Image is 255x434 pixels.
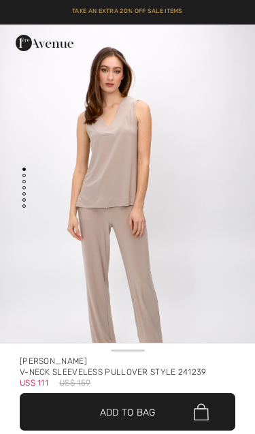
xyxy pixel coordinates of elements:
[20,393,235,431] button: Add to Bag
[20,367,235,377] div: V-neck Sleeveless Pullover Style 241239
[20,356,235,367] div: [PERSON_NAME]
[100,405,156,419] span: Add to Bag
[16,35,73,51] img: 1ère Avenue
[194,403,209,421] img: Bag.svg
[72,7,183,14] a: Take an Extra 20% Off Sale Items
[20,373,48,388] span: US$ 111
[16,37,73,48] a: 1ère Avenue
[59,377,90,388] span: US$ 159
